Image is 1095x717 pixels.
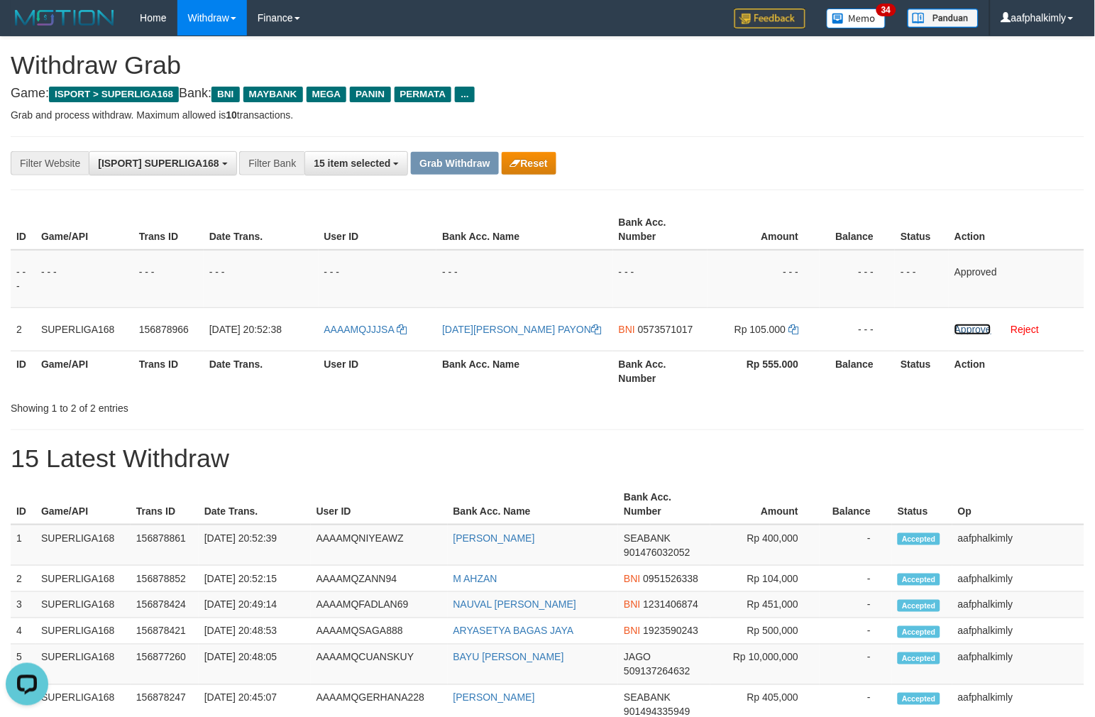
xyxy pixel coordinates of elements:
th: User ID [319,351,437,391]
span: PERMATA [395,87,452,102]
td: 5 [11,645,35,685]
span: Copy 0573571017 to clipboard [638,324,693,335]
td: SUPERLIGA168 [35,618,131,645]
th: Bank Acc. Name [436,209,613,250]
td: aafphalkimly [952,618,1084,645]
td: - - - [820,307,895,351]
button: Reset [502,152,556,175]
td: - - - [133,250,204,308]
a: [PERSON_NAME] [453,532,535,544]
h4: Game: Bank: [11,87,1084,101]
td: SUPERLIGA168 [35,566,131,592]
td: - - - [895,250,949,308]
a: Approve [954,324,991,335]
span: Rp 105.000 [734,324,786,335]
td: - [820,592,892,618]
span: BNI [624,599,640,611]
img: Button%20Memo.svg [827,9,886,28]
td: Rp 10,000,000 [710,645,820,685]
a: BAYU [PERSON_NAME] [453,652,564,663]
span: 34 [876,4,896,16]
td: 3 [11,592,35,618]
span: ISPORT > SUPERLIGA168 [49,87,179,102]
span: 156878966 [139,324,189,335]
a: M AHZAN [453,573,497,584]
td: - [820,645,892,685]
td: 156878421 [131,618,199,645]
th: ID [11,351,35,391]
span: SEABANK [624,532,671,544]
img: MOTION_logo.png [11,7,119,28]
a: [DATE][PERSON_NAME] PAYON [442,324,601,335]
td: AAAAMQSAGA888 [311,618,448,645]
th: User ID [319,209,437,250]
th: Bank Acc. Number [613,209,708,250]
span: ... [455,87,474,102]
td: SUPERLIGA168 [35,307,133,351]
span: Accepted [898,533,940,545]
button: Open LiveChat chat widget [6,6,48,48]
a: [PERSON_NAME] [453,692,535,704]
span: [ISPORT] SUPERLIGA168 [98,158,219,169]
td: [DATE] 20:52:15 [199,566,311,592]
td: - - - [436,250,613,308]
th: Date Trans. [204,209,319,250]
span: Copy 1231406874 to clipboard [644,599,699,611]
td: [DATE] 20:49:14 [199,592,311,618]
td: Approved [949,250,1084,308]
div: Filter Website [11,151,89,175]
td: SUPERLIGA168 [35,592,131,618]
span: BNI [624,625,640,637]
span: BNI [624,573,640,584]
td: - [820,525,892,566]
span: MEGA [307,87,347,102]
th: Trans ID [133,351,204,391]
th: Balance [820,209,895,250]
td: aafphalkimly [952,592,1084,618]
h1: 15 Latest Withdraw [11,444,1084,473]
td: 156878852 [131,566,199,592]
span: Copy 1923590243 to clipboard [644,625,699,637]
button: Grab Withdraw [411,152,498,175]
th: Status [895,209,949,250]
a: Reject [1011,324,1040,335]
td: Rp 500,000 [710,618,820,645]
td: - [820,618,892,645]
td: Rp 104,000 [710,566,820,592]
span: BNI [619,324,635,335]
span: SEABANK [624,692,671,704]
p: Grab and process withdraw. Maximum allowed is transactions. [11,108,1084,122]
span: Accepted [898,626,940,638]
span: Copy 0951526338 to clipboard [644,573,699,584]
th: ID [11,209,35,250]
th: Trans ID [133,209,204,250]
a: NAUVAL [PERSON_NAME] [453,599,577,611]
span: Accepted [898,652,940,664]
th: User ID [311,484,448,525]
div: Filter Bank [239,151,304,175]
th: Status [892,484,952,525]
a: AAAAMQJJJSA [324,324,407,335]
td: - - - [820,250,895,308]
th: Balance [820,484,892,525]
td: AAAAMQZANN94 [311,566,448,592]
span: Accepted [898,693,940,705]
td: 156878424 [131,592,199,618]
th: Action [949,209,1084,250]
div: Showing 1 to 2 of 2 entries [11,395,446,415]
td: [DATE] 20:48:53 [199,618,311,645]
th: Action [949,351,1084,391]
td: AAAAMQNIYEAWZ [311,525,448,566]
th: Trans ID [131,484,199,525]
th: Rp 555.000 [708,351,820,391]
span: BNI [211,87,239,102]
td: AAAAMQFADLAN69 [311,592,448,618]
td: - - - [11,250,35,308]
td: - - - [613,250,708,308]
span: Copy 509137264632 to clipboard [624,666,690,677]
td: - [820,566,892,592]
td: 156877260 [131,645,199,685]
th: Date Trans. [199,484,311,525]
th: Op [952,484,1084,525]
span: Copy 901476032052 to clipboard [624,547,690,558]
